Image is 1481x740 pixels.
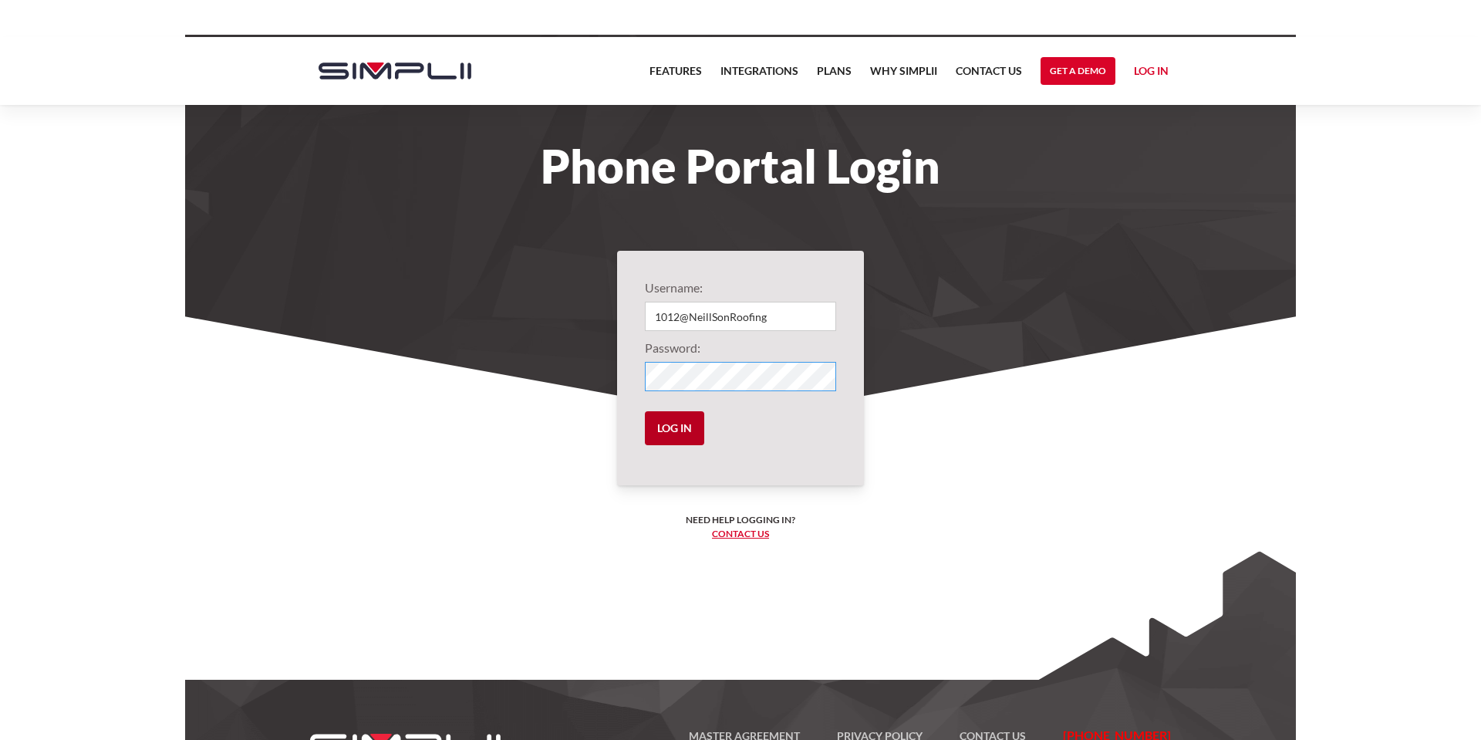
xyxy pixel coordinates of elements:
[720,62,798,90] a: Integrations
[649,62,702,90] a: Features
[1134,62,1169,85] a: Log in
[870,62,937,90] a: Why Simplii
[686,513,795,541] h6: Need help logging in? ‍
[956,62,1022,90] a: Contact US
[645,339,836,357] label: Password:
[303,149,1178,183] h1: Phone Portal Login
[303,37,471,105] a: home
[817,62,852,90] a: Plans
[319,63,471,79] img: Simplii
[645,411,704,445] input: Log in
[712,528,769,539] a: Contact us
[1041,57,1115,85] a: Get a Demo
[645,279,836,297] label: Username:
[645,279,836,458] form: Login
